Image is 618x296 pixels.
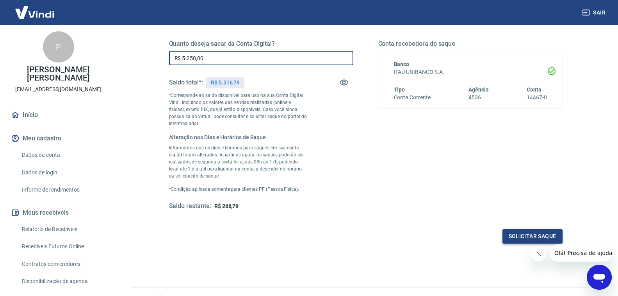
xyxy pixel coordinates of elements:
[169,144,307,179] p: Informamos que os dias e horários para saques em sua conta digital foram alterados. A partir de a...
[211,79,240,87] p: R$ 5.516,79
[527,86,541,93] span: Conta
[378,40,563,48] h5: Conta recebedora do saque
[531,246,547,262] iframe: Fechar mensagem
[19,182,107,198] a: Informe de rendimentos
[169,202,211,210] h5: Saldo restante:
[9,204,107,221] button: Meus recebíveis
[9,130,107,147] button: Meu cadastro
[394,61,410,67] span: Banco
[169,133,307,141] h6: Alteração nos Dias e Horários de Saque
[468,86,489,93] span: Agência
[19,273,107,289] a: Disponibilização de agenda
[550,244,612,262] iframe: Mensagem da empresa
[169,92,307,127] p: *Corresponde ao saldo disponível para uso na sua Conta Digital Vindi. Incluindo os valores das ve...
[214,203,239,209] span: R$ 266,79
[19,165,107,181] a: Dados de login
[587,265,612,290] iframe: Botão para abrir a janela de mensagens
[169,40,353,48] h5: Quanto deseja sacar da Conta Digital?
[6,66,110,82] p: [PERSON_NAME] [PERSON_NAME]
[581,5,609,20] button: Sair
[9,0,60,24] img: Vindi
[15,85,102,93] p: [EMAIL_ADDRESS][DOMAIN_NAME]
[527,93,547,102] h6: 14467-0
[502,229,563,244] button: Solicitar saque
[169,79,203,86] h5: Saldo total*:
[394,68,547,76] h6: ITAÚ UNIBANCO S.A.
[169,186,307,193] p: *Condição aplicada somente para clientes PF (Pessoa Física).
[19,256,107,272] a: Contratos com credores
[394,86,405,93] span: Tipo
[43,31,74,63] div: P
[394,93,431,102] h6: Conta Corrente
[19,239,107,255] a: Recebíveis Futuros Online
[19,221,107,237] a: Relatório de Recebíveis
[9,106,107,124] a: Início
[468,93,489,102] h6: 4536
[5,5,66,12] span: Olá! Precisa de ajuda?
[19,147,107,163] a: Dados da conta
